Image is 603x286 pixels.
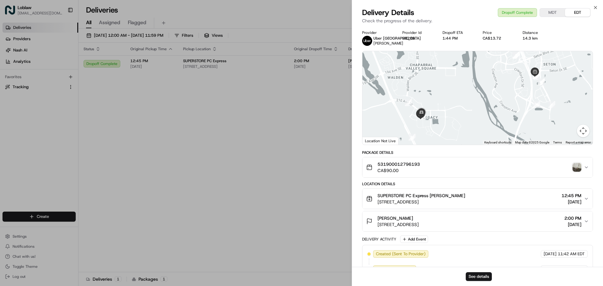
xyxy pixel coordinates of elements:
button: Keyboard shortcuts [484,140,511,145]
div: We're available if you need us! [28,66,86,71]
span: [STREET_ADDRESS] [378,221,419,228]
img: 1755196953914-cd9d9cba-b7f7-46ee-b6f5-75ff69acacf5 [13,60,24,71]
div: Delivery Activity [362,237,396,242]
button: MDT [540,8,565,17]
a: Powered byPylon [44,155,76,160]
img: 1736555255976-a54dd68f-1ca7-489b-9aae-adbdc363a1c4 [13,98,18,103]
div: Provider [362,30,392,35]
div: Location Not Live [362,137,399,145]
span: Created (Sent To Provider) [376,251,426,257]
p: Check the progress of the delivery. [362,18,593,24]
div: Start new chat [28,60,103,66]
div: 5 [538,78,545,85]
span: 12:45 PM [562,192,581,199]
div: 9 [533,72,540,79]
button: See details [466,272,492,281]
div: 14.3 km [523,36,553,41]
span: SUPERSTORE PC Express [PERSON_NAME] [378,192,465,199]
span: [STREET_ADDRESS] [378,199,465,205]
span: API Documentation [59,140,101,147]
span: 11:42 AM EDT [558,266,585,272]
div: 14 [409,134,416,141]
button: SUPERSTORE PC Express [PERSON_NAME][STREET_ADDRESS]12:45 PM[DATE] [362,189,593,209]
img: uber-new-logo.jpeg [362,36,372,46]
div: Location Details [362,181,593,186]
span: [DATE] [562,199,581,205]
p: Welcome 👋 [6,25,114,35]
span: Knowledge Base [13,140,48,147]
a: 💻API Documentation [51,138,103,149]
div: 3 [513,52,519,59]
span: Map data ©2025 Google [515,141,549,144]
button: [PERSON_NAME][STREET_ADDRESS]2:00 PM[DATE] [362,211,593,231]
div: Distance [523,30,553,35]
button: EDT [565,8,590,17]
button: 98203 [402,36,415,41]
div: Dropoff ETA [443,30,473,35]
span: [PERSON_NAME] [19,97,51,102]
img: Nash [6,6,19,19]
div: Price [483,30,513,35]
span: [DATE] [57,114,70,119]
div: 💻 [53,141,58,146]
a: Terms (opens in new tab) [553,141,562,144]
img: Jandy Espique [6,91,16,101]
span: Delivery Details [362,8,414,18]
img: 1736555255976-a54dd68f-1ca7-489b-9aae-adbdc363a1c4 [6,60,18,71]
span: Loblaw 12 agents [19,114,53,119]
span: 11:42 AM EDT [558,251,585,257]
div: CA$13.72 [483,36,513,41]
button: Start new chat [107,62,114,69]
div: Package Details [362,150,593,155]
img: Loblaw 12 agents [6,108,16,118]
div: 📗 [6,141,11,146]
span: [DATE] [544,266,557,272]
span: • [52,97,54,102]
span: Not Assigned Driver [376,266,413,272]
span: 2:00 PM [564,215,581,221]
div: 10 [538,78,545,85]
div: 11 [533,101,540,108]
span: [DATE] [564,221,581,228]
span: [DATE] [544,251,557,257]
span: 531900012796193 [378,161,420,167]
a: Open this area in Google Maps (opens a new window) [364,137,385,145]
img: photo_proof_of_delivery image [573,163,581,172]
a: Report a map error [566,141,591,144]
button: Add Event [400,235,428,243]
div: 1:44 PM [443,36,473,41]
button: Map camera controls [577,125,589,137]
a: 📗Knowledge Base [4,138,51,149]
button: See all [97,80,114,88]
span: [DATE] [56,97,68,102]
span: Uber [GEOGRAPHIC_DATA] [373,36,421,41]
span: Pylon [62,156,76,160]
div: 4 [548,101,555,108]
span: CA$90.00 [378,167,420,174]
span: • [54,114,56,119]
span: [PERSON_NAME] [378,215,413,221]
img: Google [364,137,385,145]
div: Past conversations [6,82,42,87]
div: 15 [405,99,412,106]
button: 531900012796193CA$90.00photo_proof_of_delivery image [362,157,593,177]
span: [PERSON_NAME] [373,41,403,46]
input: Clear [16,40,104,47]
div: Provider Id [402,30,432,35]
